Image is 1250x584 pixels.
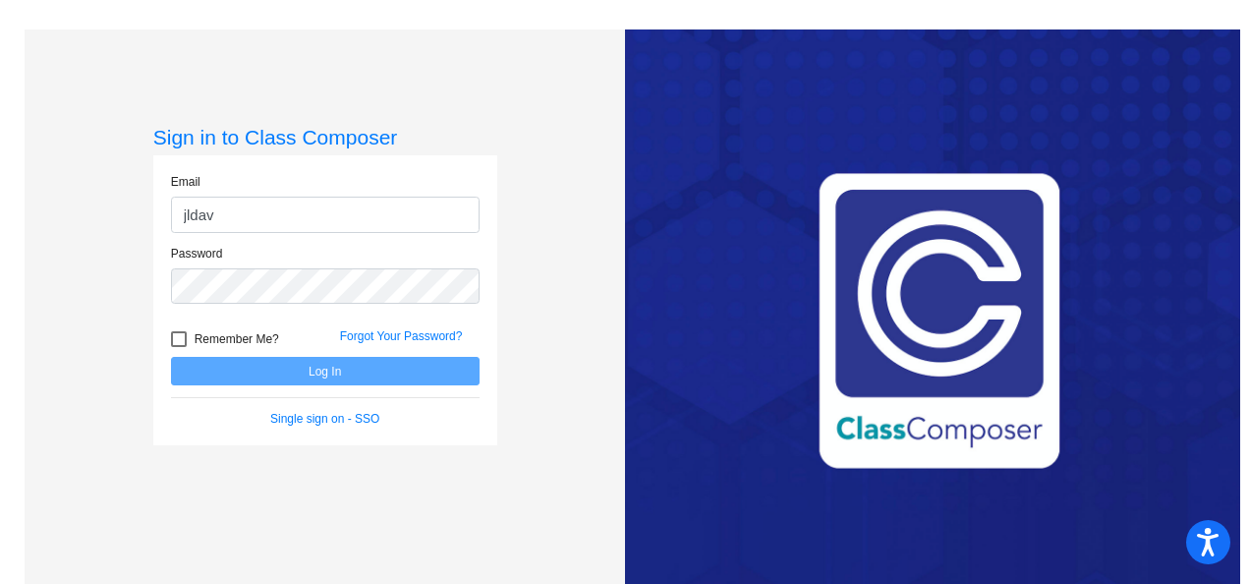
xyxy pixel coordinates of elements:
a: Forgot Your Password? [340,329,463,343]
label: Email [171,173,200,191]
h3: Sign in to Class Composer [153,125,497,149]
button: Log In [171,357,480,385]
a: Single sign on - SSO [270,412,379,426]
span: Remember Me? [195,327,279,351]
label: Password [171,245,223,263]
